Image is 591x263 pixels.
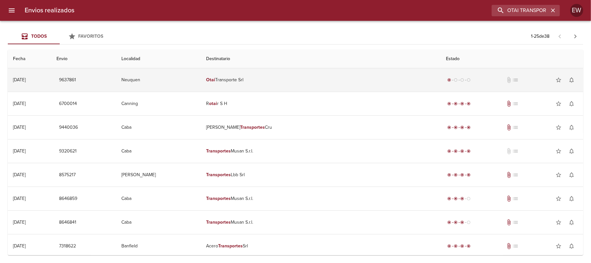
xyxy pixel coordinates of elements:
div: [DATE] [13,125,26,130]
span: star_border [555,100,562,107]
button: Agregar a favoritos [552,216,565,229]
span: radio_button_checked [467,244,471,248]
span: Pagina anterior [552,33,568,39]
span: Tiene documentos adjuntos [506,172,512,178]
span: radio_button_unchecked [454,78,458,82]
span: radio_button_checked [461,125,464,129]
em: Transportes [206,196,231,201]
span: star_border [555,243,562,249]
div: [DATE] [13,196,26,201]
td: Musan S.r.l. [201,139,441,163]
span: 8575217 [59,171,76,179]
span: Pagina siguiente [568,29,583,44]
button: 8646859 [56,193,80,205]
button: Agregar a favoritos [552,168,565,181]
button: 8646841 [56,217,79,229]
span: radio_button_checked [467,173,471,177]
span: 9637861 [59,76,76,84]
span: No tiene pedido asociado [512,172,519,178]
button: 9440036 [56,122,80,134]
span: radio_button_checked [461,197,464,201]
button: 6700014 [56,98,80,110]
span: 9440036 [59,124,78,132]
td: Caba [116,139,201,163]
button: Activar notificaciones [565,97,578,110]
button: Agregar a favoritos [552,73,565,86]
span: radio_button_checked [461,244,464,248]
td: Canning [116,92,201,115]
div: [DATE] [13,172,26,178]
span: Tiene documentos adjuntos [506,243,512,249]
em: otai [209,101,217,106]
span: star_border [555,148,562,154]
span: Tiene documentos adjuntos [506,219,512,226]
div: [DATE] [13,101,26,106]
td: Musan S.r.l. [201,187,441,210]
span: star_border [555,172,562,178]
div: Entregado [446,100,472,107]
span: 6700014 [59,100,77,108]
button: Activar notificaciones [565,145,578,158]
button: Activar notificaciones [565,168,578,181]
div: Generado [446,77,472,83]
span: radio_button_checked [454,220,458,224]
button: Agregar a favoritos [552,145,565,158]
span: No tiene documentos adjuntos [506,148,512,154]
div: Tabs Envios [8,29,112,44]
span: radio_button_checked [454,102,458,106]
span: radio_button_unchecked [467,220,471,224]
span: radio_button_checked [467,149,471,153]
span: No tiene pedido asociado [512,195,519,202]
th: Localidad [116,50,201,68]
button: Activar notificaciones [565,121,578,134]
td: [PERSON_NAME] Cru [201,116,441,139]
span: radio_button_unchecked [461,78,464,82]
span: No tiene pedido asociado [512,124,519,131]
span: notifications_none [568,219,575,226]
button: 7318622 [56,240,79,252]
th: Destinatario [201,50,441,68]
span: No tiene pedido asociado [512,77,519,83]
span: notifications_none [568,77,575,83]
th: Envio [51,50,116,68]
span: radio_button_checked [467,125,471,129]
button: 9320621 [56,145,79,157]
span: radio_button_checked [461,173,464,177]
span: notifications_none [568,243,575,249]
span: Tiene documentos adjuntos [506,195,512,202]
span: 8646841 [59,218,76,227]
h6: Envios realizados [25,5,74,16]
em: Transportes [218,243,243,249]
em: Transportes [206,219,231,225]
span: notifications_none [568,172,575,178]
span: radio_button_checked [461,102,464,106]
div: En viaje [446,195,472,202]
span: radio_button_checked [467,102,471,106]
td: Lbb Srl [201,163,441,187]
span: No tiene pedido asociado [512,148,519,154]
div: [DATE] [13,219,26,225]
span: radio_button_checked [454,197,458,201]
button: 8575217 [56,169,78,181]
button: Agregar a favoritos [552,121,565,134]
span: notifications_none [568,124,575,131]
span: Tiene documentos adjuntos [506,124,512,131]
span: radio_button_checked [448,220,451,224]
span: radio_button_checked [454,244,458,248]
button: menu [4,3,19,18]
span: radio_button_unchecked [467,197,471,201]
div: EW [570,4,583,17]
em: Transportes [206,148,231,154]
span: 8646859 [59,195,77,203]
span: No tiene documentos adjuntos [506,77,512,83]
span: Todos [31,33,47,39]
span: 7318622 [59,242,76,250]
div: [DATE] [13,148,26,154]
button: Activar notificaciones [565,73,578,86]
span: radio_button_checked [454,125,458,129]
span: notifications_none [568,148,575,154]
em: Otai [206,77,215,83]
span: radio_button_checked [448,149,451,153]
p: 1 - 25 de 38 [531,33,549,40]
span: notifications_none [568,100,575,107]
